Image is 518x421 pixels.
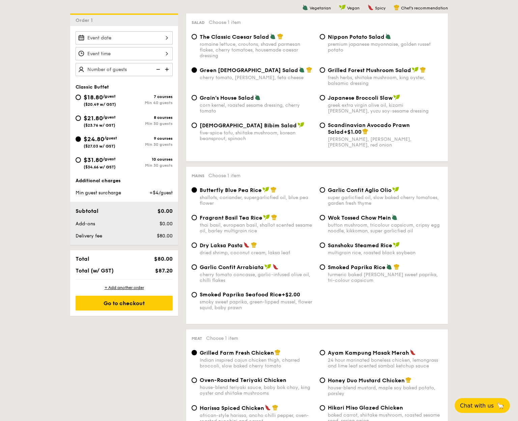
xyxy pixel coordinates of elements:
img: icon-vegetarian.fe4039eb.svg [270,33,276,39]
div: 10 courses [124,157,173,162]
div: thai basil, european basil, shallot scented sesame oil, barley multigrain rice [200,222,314,234]
img: icon-chef-hat.a58ddaea.svg [272,404,278,411]
div: 8 courses [124,115,173,120]
span: Chef's recommendation [401,6,448,10]
input: Nippon Potato Saladpremium japanese mayonnaise, golden russet potato [320,34,325,39]
input: Fragrant Basil Tea Ricethai basil, european basil, shallot scented sesame oil, barley multigrain ... [192,215,197,220]
span: Smoked Paprika Seafood Rice [200,291,282,298]
span: /guest [103,115,116,120]
img: icon-vegan.f8ff3823.svg [262,187,269,193]
img: icon-vegan.f8ff3823.svg [264,264,271,270]
input: Smoked Paprika Riceturmeric baked [PERSON_NAME] sweet paprika, tri-colour capsicum [320,264,325,270]
div: 7 courses [124,94,173,99]
div: corn kernel, roasted sesame dressing, cherry tomato [200,102,314,114]
span: $0.00 [157,208,173,214]
input: The Classic Caesar Saladromaine lettuce, croutons, shaved parmesan flakes, cherry tomatoes, house... [192,34,197,39]
span: ($20.49 w/ GST) [84,102,116,107]
input: Smoked Paprika Seafood Rice+$2.00smoky sweet paprika, green-lipped mussel, flower squid, baby prawn [192,292,197,297]
input: [DEMOGRAPHIC_DATA] Bibim Saladfive-spice tofu, shiitake mushroom, korean beansprout, spinach [192,123,197,128]
img: icon-add.58712e84.svg [163,63,173,76]
span: $80.00 [157,233,173,239]
span: Choose 1 item [209,20,241,25]
span: $21.80 [84,115,103,122]
input: Grilled Forest Mushroom Saladfresh herbs, shiitake mushroom, king oyster, balsamic dressing [320,67,325,73]
span: Wok Tossed Chow Mein [328,215,391,221]
input: Oven-Roasted Teriyaki Chickenhouse-blend teriyaki sauce, baby bok choy, king oyster and shiitake ... [192,378,197,383]
div: romaine lettuce, croutons, shaved parmesan flakes, cherry tomatoes, housemade caesar dressing [200,41,314,59]
span: Oven-Roasted Teriyaki Chicken [200,377,286,383]
div: Go to checkout [76,296,173,311]
img: icon-chef-hat.a58ddaea.svg [420,67,426,73]
div: fresh herbs, shiitake mushroom, king oyster, balsamic dressing [328,75,442,86]
span: Subtotal [76,208,98,214]
span: Order 1 [76,18,95,23]
div: greek extra virgin olive oil, kizami [PERSON_NAME], yuzu soy-sesame dressing [328,102,442,114]
img: icon-vegetarian.fe4039eb.svg [385,33,391,39]
input: Ayam Kampung Masak Merah24 hour marinated boneless chicken, lemongrass and lime leaf scented samb... [320,350,325,355]
span: Honey Duo Mustard Chicken [328,377,405,384]
input: $24.80/guest($27.03 w/ GST)9 coursesMin 30 guests [76,136,81,142]
span: Chat with us [460,402,494,409]
span: Garlic Confit Aglio Olio [328,187,392,193]
span: ($23.76 w/ GST) [84,123,115,128]
input: Honey Duo Mustard Chickenhouse-blend mustard, maple soy baked potato, parsley [320,378,325,383]
input: Garlic Confit Aglio Oliosuper garlicfied oil, slow baked cherry tomatoes, garden fresh thyme [320,187,325,193]
div: Additional charges [76,177,173,184]
img: icon-chef-hat.a58ddaea.svg [306,67,312,73]
span: Garlic Confit Arrabiata [200,264,264,270]
img: icon-spicy.37a8142b.svg [272,264,279,270]
img: icon-chef-hat.a58ddaea.svg [251,242,257,248]
input: Event date [76,31,173,44]
img: icon-vegan.f8ff3823.svg [339,4,346,10]
span: Grilled Farm Fresh Chicken [200,350,274,356]
img: icon-chef-hat.a58ddaea.svg [405,377,411,383]
img: icon-chef-hat.a58ddaea.svg [277,33,283,39]
span: Harissa Spiced Chicken [200,405,264,411]
img: icon-chef-hat.a58ddaea.svg [275,349,281,355]
img: icon-vegan.f8ff3823.svg [263,214,270,220]
input: Sanshoku Steamed Ricemultigrain rice, roasted black soybean [320,242,325,248]
div: multigrain rice, roasted black soybean [328,250,442,256]
img: icon-vegan.f8ff3823.svg [297,122,304,128]
div: super garlicfied oil, slow baked cherry tomatoes, garden fresh thyme [328,195,442,206]
div: smoky sweet paprika, green-lipped mussel, flower squid, baby prawn [200,299,314,311]
span: Grain's House Salad [200,95,254,101]
span: 🦙 [496,402,505,410]
input: Dry Laksa Pastadried shrimp, coconut cream, laksa leaf [192,242,197,248]
span: Sanshoku Steamed Rice [328,242,392,249]
span: $31.80 [84,156,103,164]
img: icon-spicy.37a8142b.svg [368,4,374,10]
div: house-blend teriyaki sauce, baby bok choy, king oyster and shiitake mushrooms [200,385,314,396]
img: icon-spicy.37a8142b.svg [410,349,416,355]
span: Ayam Kampung Masak Merah [328,350,409,356]
span: $18.80 [84,94,103,101]
div: Min 30 guests [124,142,173,147]
span: Total [76,256,89,262]
span: Spicy [375,6,385,10]
span: Choose 1 item [208,173,240,179]
input: Event time [76,47,173,60]
img: icon-vegan.f8ff3823.svg [412,67,419,73]
div: premium japanese mayonnaise, golden russet potato [328,41,442,53]
input: $21.80/guest($23.76 w/ GST)8 coursesMin 30 guests [76,116,81,121]
div: 24 hour marinated boneless chicken, lemongrass and lime leaf scented sambal ketchup sauce [328,357,442,369]
div: house-blend mustard, maple soy baked potato, parsley [328,385,442,396]
span: Hikari Miso Glazed Chicken [328,404,403,411]
div: cherry tomato concasse, garlic-infused olive oil, chilli flakes [200,272,314,283]
img: icon-spicy.37a8142b.svg [243,242,250,248]
span: /guest [104,136,117,140]
img: icon-spicy.37a8142b.svg [265,404,271,411]
input: Japanese Broccoli Slawgreek extra virgin olive oil, kizami [PERSON_NAME], yuzu soy-sesame dressing [320,95,325,100]
span: $24.80 [84,135,104,143]
div: Min 30 guests [124,121,173,126]
span: ($27.03 w/ GST) [84,144,115,149]
span: +$1.00 [344,129,362,135]
span: Classic Buffet [76,84,109,90]
img: icon-vegetarian.fe4039eb.svg [255,94,261,100]
div: Indian inspired cajun chicken thigh, charred broccoli, slow baked cherry tomato [200,357,314,369]
span: Total (w/ GST) [76,267,114,274]
span: Vegetarian [310,6,331,10]
div: five-spice tofu, shiitake mushroom, korean beansprout, spinach [200,130,314,141]
span: Mains [192,173,204,178]
span: /guest [103,157,116,161]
